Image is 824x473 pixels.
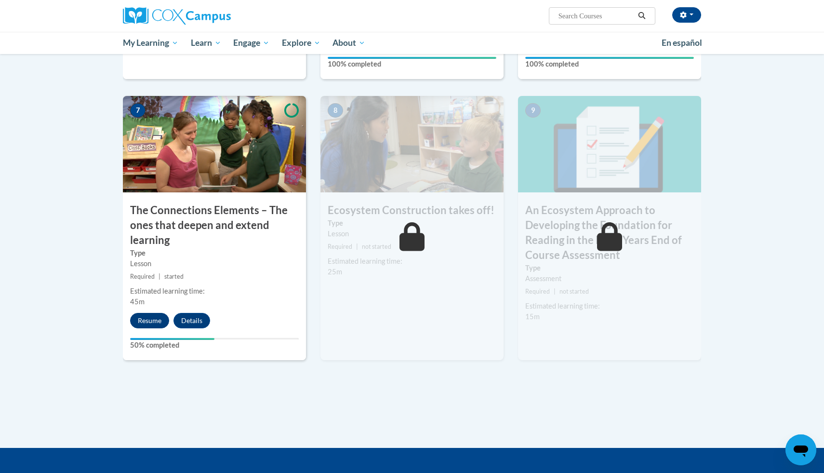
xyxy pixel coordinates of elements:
[108,32,716,54] div: Main menu
[123,7,231,25] img: Cox Campus
[123,37,178,49] span: My Learning
[130,258,299,269] div: Lesson
[525,301,694,311] div: Estimated learning time:
[558,10,635,22] input: Search Courses
[164,273,184,280] span: started
[525,57,694,59] div: Your progress
[672,7,701,23] button: Account Settings
[320,96,504,192] img: Course Image
[332,37,365,49] span: About
[328,256,496,267] div: Estimated learning time:
[130,248,299,258] label: Type
[525,263,694,273] label: Type
[276,32,327,54] a: Explore
[635,10,649,22] button: Search
[130,313,169,328] button: Resume
[328,103,343,118] span: 8
[159,273,160,280] span: |
[130,273,155,280] span: Required
[554,288,556,295] span: |
[518,96,701,192] img: Course Image
[282,37,320,49] span: Explore
[185,32,227,54] a: Learn
[117,32,185,54] a: My Learning
[362,243,391,250] span: not started
[123,7,306,25] a: Cox Campus
[655,33,708,53] a: En español
[662,38,702,48] span: En español
[130,338,214,340] div: Your progress
[356,243,358,250] span: |
[328,59,496,69] label: 100% completed
[328,268,342,276] span: 25m
[191,37,221,49] span: Learn
[328,57,496,59] div: Your progress
[123,203,306,247] h3: The Connections Elements – The ones that deepen and extend learning
[328,218,496,229] label: Type
[785,434,816,465] iframe: Button to launch messaging window
[130,340,299,351] label: 50% completed
[328,243,352,250] span: Required
[173,313,210,328] button: Details
[518,203,701,262] h3: An Ecosystem Approach to Developing the Foundation for Reading in the Early Years End of Course A...
[525,312,540,321] span: 15m
[130,103,146,118] span: 7
[559,288,589,295] span: not started
[130,286,299,297] div: Estimated learning time:
[327,32,372,54] a: About
[320,203,504,218] h3: Ecosystem Construction takes off!
[227,32,276,54] a: Engage
[525,273,694,284] div: Assessment
[233,37,269,49] span: Engage
[328,229,496,239] div: Lesson
[525,288,550,295] span: Required
[123,96,306,192] img: Course Image
[525,103,541,118] span: 9
[525,59,694,69] label: 100% completed
[130,297,145,306] span: 45m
